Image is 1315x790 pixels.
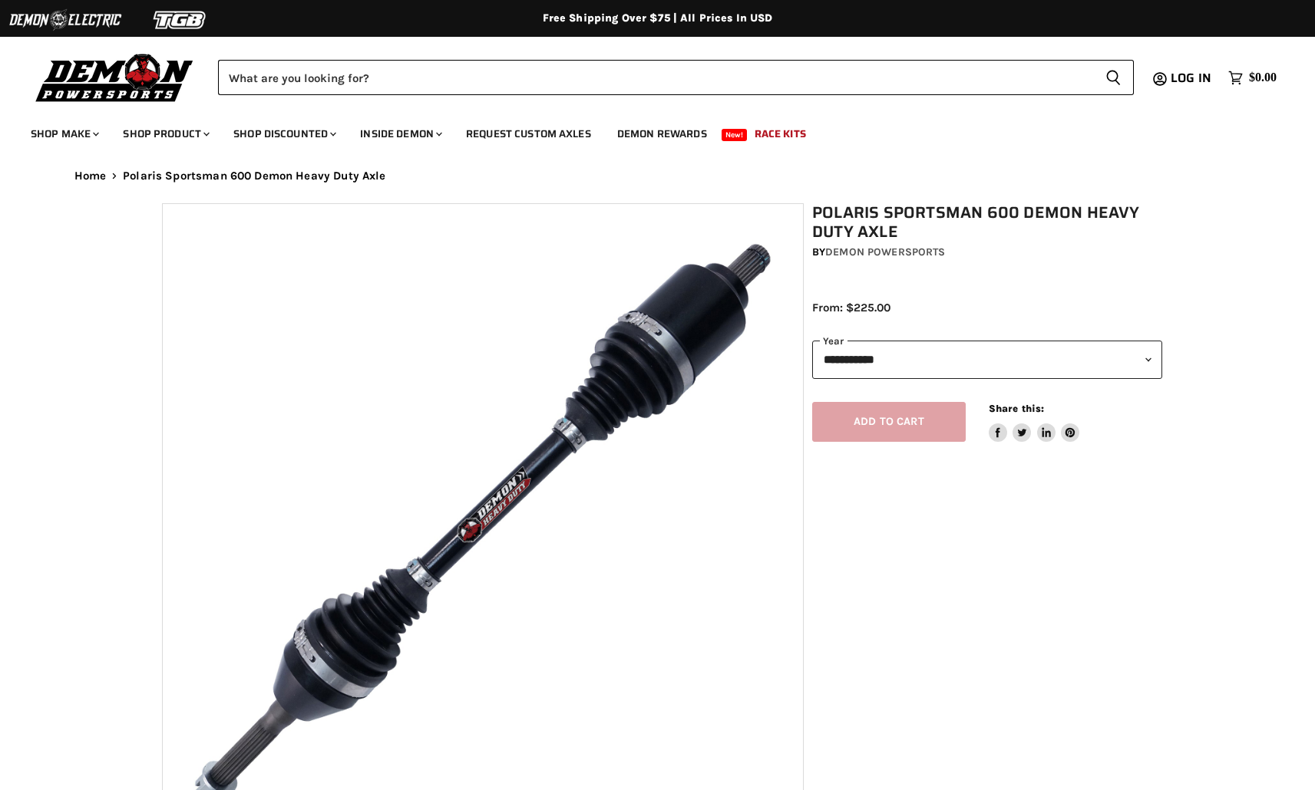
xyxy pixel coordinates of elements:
[8,5,123,35] img: Demon Electric Logo 2
[1164,71,1221,85] a: Log in
[123,5,238,35] img: TGB Logo 2
[812,301,890,314] span: From: $225.00
[812,341,1162,378] select: year
[722,129,748,141] span: New!
[812,244,1162,261] div: by
[989,403,1044,414] span: Share this:
[123,170,385,183] span: Polaris Sportsman 600 Demon Heavy Duty Axle
[743,118,818,150] a: Race Kits
[825,245,945,258] a: Demon Powersports
[606,118,719,150] a: Demon Rewards
[1249,71,1277,85] span: $0.00
[1093,60,1134,95] button: Search
[454,118,603,150] a: Request Custom Axles
[218,60,1134,95] form: Product
[19,112,1273,150] ul: Main menu
[111,118,219,150] a: Shop Product
[19,118,108,150] a: Shop Make
[31,50,199,104] img: Demon Powersports
[74,170,107,183] a: Home
[812,203,1162,242] h1: Polaris Sportsman 600 Demon Heavy Duty Axle
[1221,67,1284,89] a: $0.00
[218,60,1093,95] input: Search
[349,118,451,150] a: Inside Demon
[1171,68,1211,87] span: Log in
[44,170,1272,183] nav: Breadcrumbs
[222,118,345,150] a: Shop Discounted
[44,12,1272,25] div: Free Shipping Over $75 | All Prices In USD
[989,402,1080,443] aside: Share this:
